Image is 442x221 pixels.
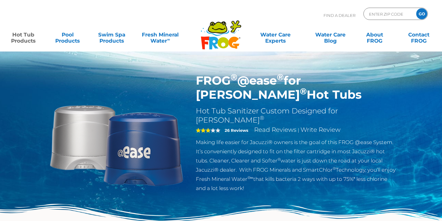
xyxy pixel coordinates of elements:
[247,175,253,180] sup: ®∞
[46,74,187,214] img: Sundance-cartridges-2.png
[50,29,85,41] a: PoolProducts
[196,74,396,102] h1: FROG @ease for [PERSON_NAME] Hot Tubs
[333,166,336,171] sup: ®
[225,128,248,133] strong: 26 Reviews
[313,29,347,41] a: Water CareBlog
[357,29,392,41] a: AboutFROG
[167,37,170,42] sup: ∞
[196,138,396,193] p: Making life easier for Jacuzzi® owners is the goal of this FROG @ease System. It’s conveniently d...
[300,86,307,97] sup: ®
[260,115,264,121] sup: ®
[6,29,41,41] a: Hot TubProducts
[197,12,245,50] img: Frog Products Logo
[277,72,284,82] sup: ®
[196,106,396,125] h2: Hot Tub Sanitizer Custom Designed for [PERSON_NAME]
[95,29,129,41] a: Swim SpaProducts
[196,128,211,133] span: 3
[324,8,355,23] p: Find A Dealer
[401,29,436,41] a: ContactFROG
[231,72,237,82] sup: ®
[300,126,340,133] a: Write Review
[254,126,297,133] a: Read Reviews
[298,127,299,133] span: |
[139,29,182,41] a: Fresh MineralWater∞
[247,29,303,41] a: Water CareExperts
[277,157,281,162] sup: ®
[416,8,427,19] input: GO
